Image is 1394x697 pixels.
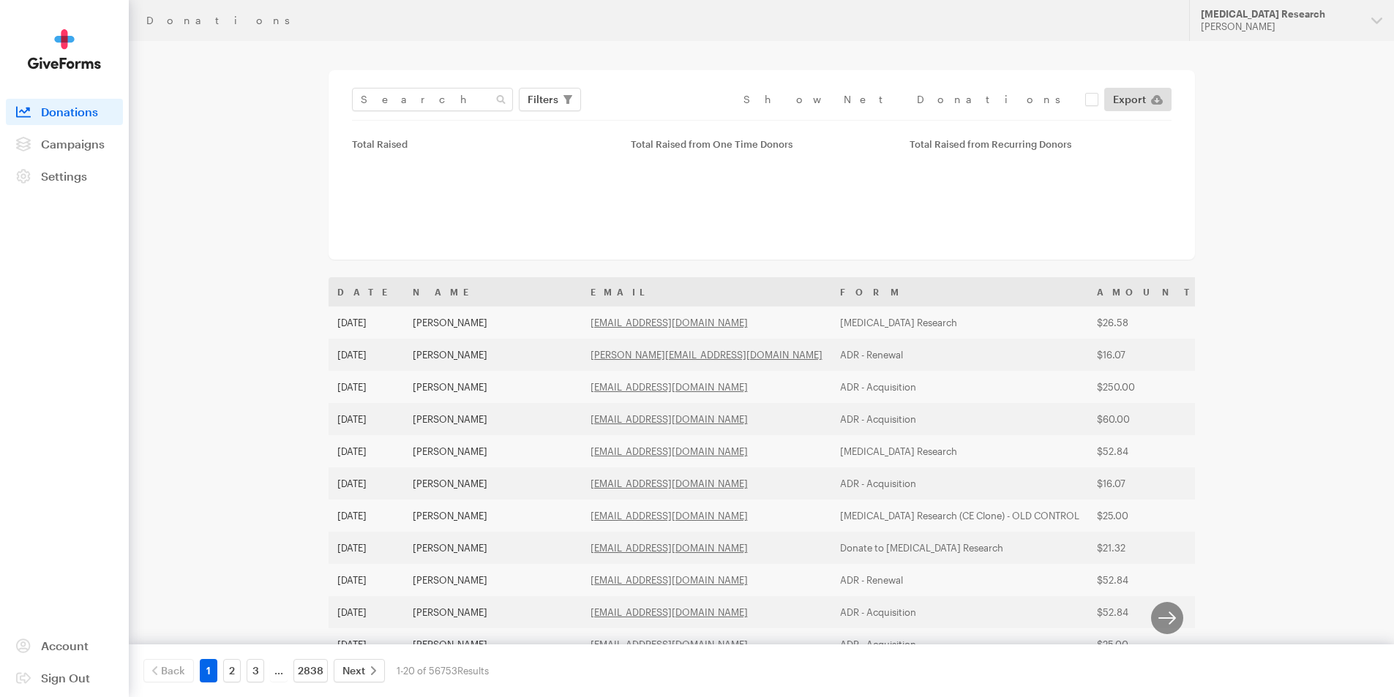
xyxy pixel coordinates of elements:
[831,306,1088,339] td: [MEDICAL_DATA] Research
[329,435,404,467] td: [DATE]
[329,467,404,500] td: [DATE]
[329,564,404,596] td: [DATE]
[1088,403,1207,435] td: $60.00
[404,628,582,660] td: [PERSON_NAME]
[404,403,582,435] td: [PERSON_NAME]
[6,131,123,157] a: Campaigns
[329,371,404,403] td: [DATE]
[41,105,98,118] span: Donations
[591,413,748,425] a: [EMAIL_ADDRESS][DOMAIN_NAME]
[404,532,582,564] td: [PERSON_NAME]
[6,99,123,125] a: Donations
[519,88,581,111] button: Filters
[1088,339,1207,371] td: $16.07
[329,596,404,628] td: [DATE]
[404,467,582,500] td: [PERSON_NAME]
[1088,371,1207,403] td: $250.00
[329,500,404,532] td: [DATE]
[6,665,123,691] a: Sign Out
[591,574,748,586] a: [EMAIL_ADDRESS][DOMAIN_NAME]
[591,445,748,457] a: [EMAIL_ADDRESS][DOMAIN_NAME]
[1104,88,1172,111] a: Export
[6,163,123,189] a: Settings
[293,659,328,682] a: 2838
[1201,8,1360,20] div: [MEDICAL_DATA] Research
[1088,564,1207,596] td: $52.84
[1088,306,1207,339] td: $26.58
[1088,435,1207,467] td: $52.84
[342,662,365,679] span: Next
[1088,277,1207,306] th: Amount
[591,542,748,554] a: [EMAIL_ADDRESS][DOMAIN_NAME]
[352,88,513,111] input: Search Name & Email
[591,478,748,489] a: [EMAIL_ADDRESS][DOMAIN_NAME]
[831,628,1088,660] td: ADR - Acquisition
[591,510,748,521] a: [EMAIL_ADDRESS][DOMAIN_NAME]
[831,500,1088,532] td: [MEDICAL_DATA] Research (CE Clone) - OLD CONTROL
[910,138,1171,150] div: Total Raised from Recurring Donors
[457,665,489,677] span: Results
[404,596,582,628] td: [PERSON_NAME]
[404,277,582,306] th: Name
[41,169,87,183] span: Settings
[831,403,1088,435] td: ADR - Acquisition
[1201,20,1360,33] div: [PERSON_NAME]
[247,659,264,682] a: 3
[28,29,101,69] img: GiveForms
[404,306,582,339] td: [PERSON_NAME]
[831,277,1088,306] th: Form
[1088,596,1207,628] td: $52.84
[329,277,404,306] th: Date
[631,138,892,150] div: Total Raised from One Time Donors
[831,339,1088,371] td: ADR - Renewal
[404,339,582,371] td: [PERSON_NAME]
[329,403,404,435] td: [DATE]
[1088,628,1207,660] td: $25.00
[41,137,105,151] span: Campaigns
[397,659,489,682] div: 1-20 of 56753
[1088,467,1207,500] td: $16.07
[582,277,831,306] th: Email
[831,467,1088,500] td: ADR - Acquisition
[591,317,748,328] a: [EMAIL_ADDRESS][DOMAIN_NAME]
[41,671,90,685] span: Sign Out
[591,606,748,618] a: [EMAIL_ADDRESS][DOMAIN_NAME]
[831,596,1088,628] td: ADR - Acquisition
[404,564,582,596] td: [PERSON_NAME]
[831,564,1088,596] td: ADR - Renewal
[1088,500,1207,532] td: $25.00
[329,339,404,371] td: [DATE]
[591,349,822,361] a: [PERSON_NAME][EMAIL_ADDRESS][DOMAIN_NAME]
[404,500,582,532] td: [PERSON_NAME]
[223,659,241,682] a: 2
[352,138,613,150] div: Total Raised
[41,638,89,652] span: Account
[329,532,404,564] td: [DATE]
[6,633,123,659] a: Account
[329,306,404,339] td: [DATE]
[404,435,582,467] td: [PERSON_NAME]
[831,371,1088,403] td: ADR - Acquisition
[404,371,582,403] td: [PERSON_NAME]
[1088,532,1207,564] td: $21.32
[591,381,748,393] a: [EMAIL_ADDRESS][DOMAIN_NAME]
[831,435,1088,467] td: [MEDICAL_DATA] Research
[591,638,748,650] a: [EMAIL_ADDRESS][DOMAIN_NAME]
[1113,91,1146,108] span: Export
[329,628,404,660] td: [DATE]
[831,532,1088,564] td: Donate to [MEDICAL_DATA] Research
[528,91,558,108] span: Filters
[334,659,385,682] a: Next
